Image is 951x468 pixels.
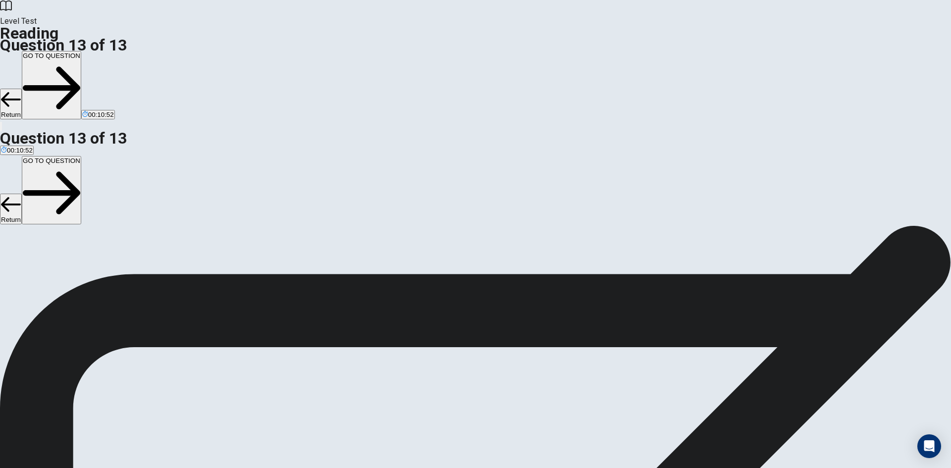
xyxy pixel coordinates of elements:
button: 00:10:52 [81,110,115,119]
button: GO TO QUESTION [22,51,81,119]
div: Open Intercom Messenger [917,434,941,458]
button: GO TO QUESTION [22,156,81,224]
span: 00:10:52 [88,111,114,118]
span: 00:10:52 [7,147,33,154]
